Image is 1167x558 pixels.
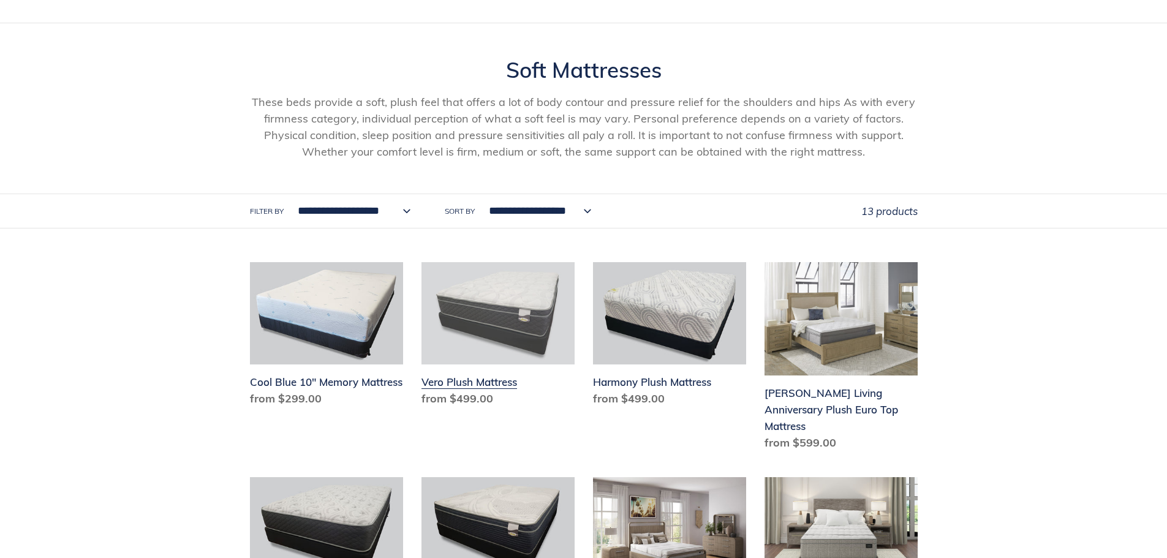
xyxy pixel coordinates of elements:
a: Vero Plush Mattress [421,262,575,412]
label: Sort by [445,206,475,217]
label: Filter by [250,206,284,217]
a: Cool Blue 10" Memory Mattress [250,262,403,412]
a: Harmony Plush Mattress [593,262,746,412]
span: 13 products [861,205,918,217]
a: Scott Living Anniversary Plush Euro Top Mattress [765,262,918,456]
span: Soft Mattresses [506,56,662,83]
span: These beds provide a soft, plush feel that offers a lot of body contour and pressure relief for t... [252,95,915,159]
